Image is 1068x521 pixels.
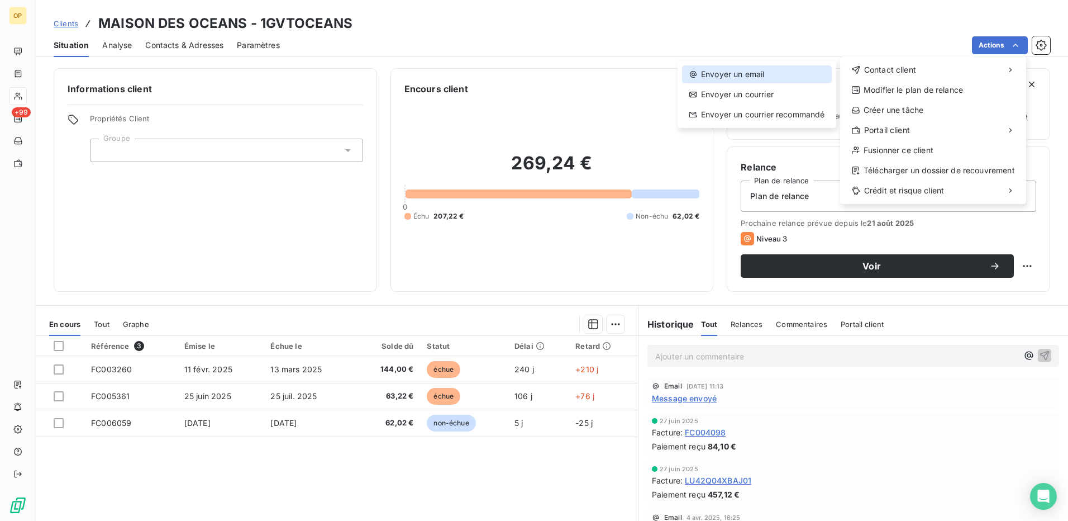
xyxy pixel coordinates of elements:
div: Actions [840,56,1026,204]
span: Contact client [864,64,916,75]
div: Envoyer un email [682,65,832,83]
span: Portail client [864,125,910,136]
div: Fusionner ce client [845,141,1022,159]
div: Créer une tâche [845,101,1022,119]
span: Crédit et risque client [864,185,944,196]
div: Modifier le plan de relance [845,81,1022,99]
div: Télécharger un dossier de recouvrement [845,162,1022,179]
div: Envoyer un courrier [682,86,832,103]
div: Envoyer un courrier recommandé [682,106,832,124]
